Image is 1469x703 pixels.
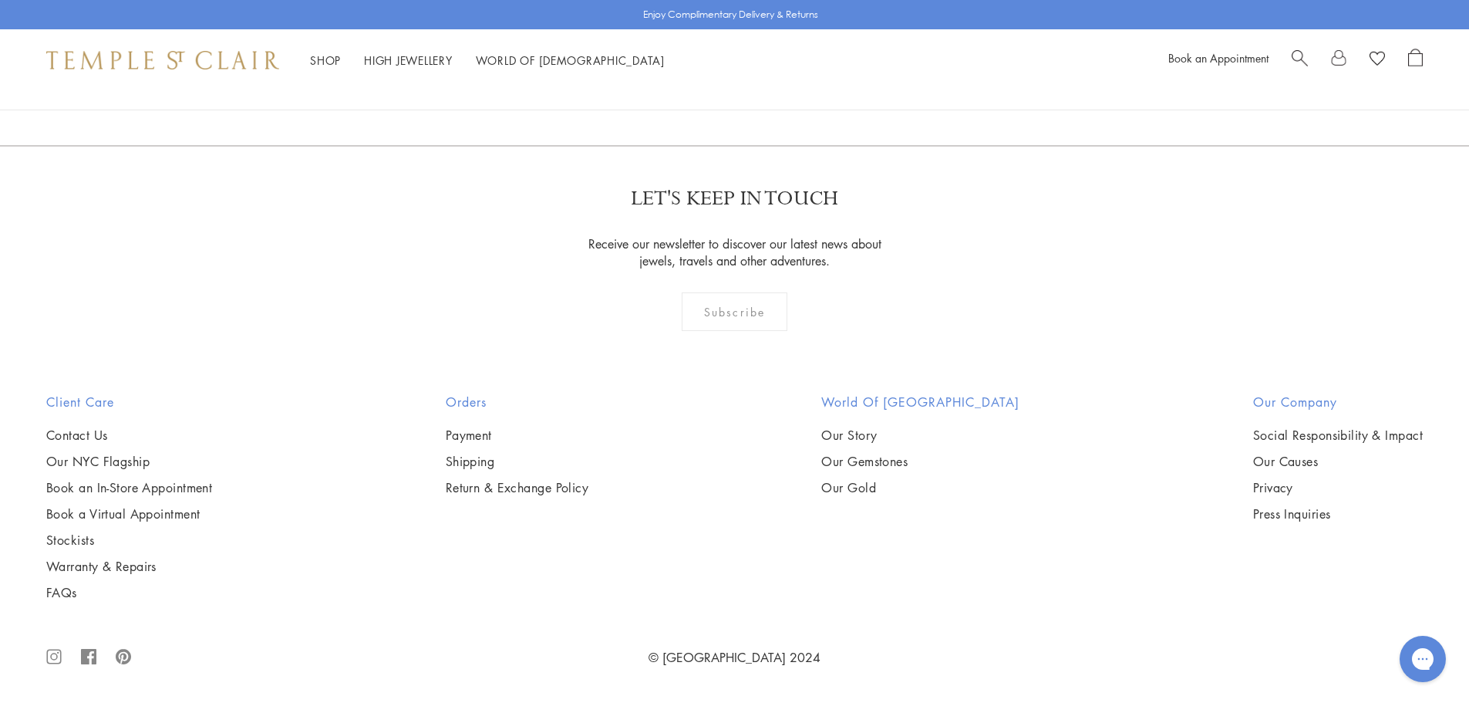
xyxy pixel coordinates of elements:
[46,51,279,69] img: Temple St. Clair
[821,393,1019,411] h2: World of [GEOGRAPHIC_DATA]
[1292,49,1308,72] a: Search
[46,584,212,601] a: FAQs
[1408,49,1423,72] a: Open Shopping Bag
[1392,630,1454,688] iframe: Gorgias live chat messenger
[1168,50,1269,66] a: Book an Appointment
[821,453,1019,470] a: Our Gemstones
[643,7,818,22] p: Enjoy Complimentary Delivery & Returns
[364,52,453,68] a: High JewelleryHigh Jewellery
[46,532,212,549] a: Stockists
[446,453,589,470] a: Shipping
[1253,479,1423,496] a: Privacy
[1253,393,1423,411] h2: Our Company
[682,292,787,331] div: Subscribe
[46,393,212,411] h2: Client Care
[310,52,341,68] a: ShopShop
[1253,453,1423,470] a: Our Causes
[310,51,665,70] nav: Main navigation
[578,235,891,269] p: Receive our newsletter to discover our latest news about jewels, travels and other adventures.
[1370,49,1385,72] a: View Wishlist
[821,427,1019,444] a: Our Story
[649,649,820,666] a: © [GEOGRAPHIC_DATA] 2024
[446,479,589,496] a: Return & Exchange Policy
[631,185,838,212] p: LET'S KEEP IN TOUCH
[446,393,589,411] h2: Orders
[46,427,212,444] a: Contact Us
[446,427,589,444] a: Payment
[1253,427,1423,444] a: Social Responsibility & Impact
[476,52,665,68] a: World of [DEMOGRAPHIC_DATA]World of [DEMOGRAPHIC_DATA]
[46,558,212,575] a: Warranty & Repairs
[46,453,212,470] a: Our NYC Flagship
[46,505,212,522] a: Book a Virtual Appointment
[821,479,1019,496] a: Our Gold
[1253,505,1423,522] a: Press Inquiries
[46,479,212,496] a: Book an In-Store Appointment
